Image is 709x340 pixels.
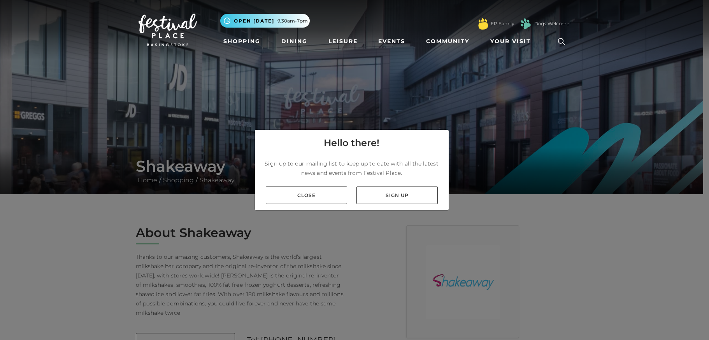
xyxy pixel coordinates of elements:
[491,20,514,27] a: FP Family
[220,14,310,28] button: Open [DATE] 9.30am-7pm
[487,34,538,49] a: Your Visit
[375,34,408,49] a: Events
[324,136,379,150] h4: Hello there!
[139,14,197,46] img: Festival Place Logo
[278,34,311,49] a: Dining
[356,187,438,204] a: Sign up
[325,34,361,49] a: Leisure
[234,17,274,24] span: Open [DATE]
[266,187,347,204] a: Close
[261,159,442,178] p: Sign up to our mailing list to keep up to date with all the latest news and events from Festival ...
[534,20,570,27] a: Dogs Welcome!
[490,37,531,45] span: Your Visit
[277,17,308,24] span: 9.30am-7pm
[220,34,263,49] a: Shopping
[423,34,472,49] a: Community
